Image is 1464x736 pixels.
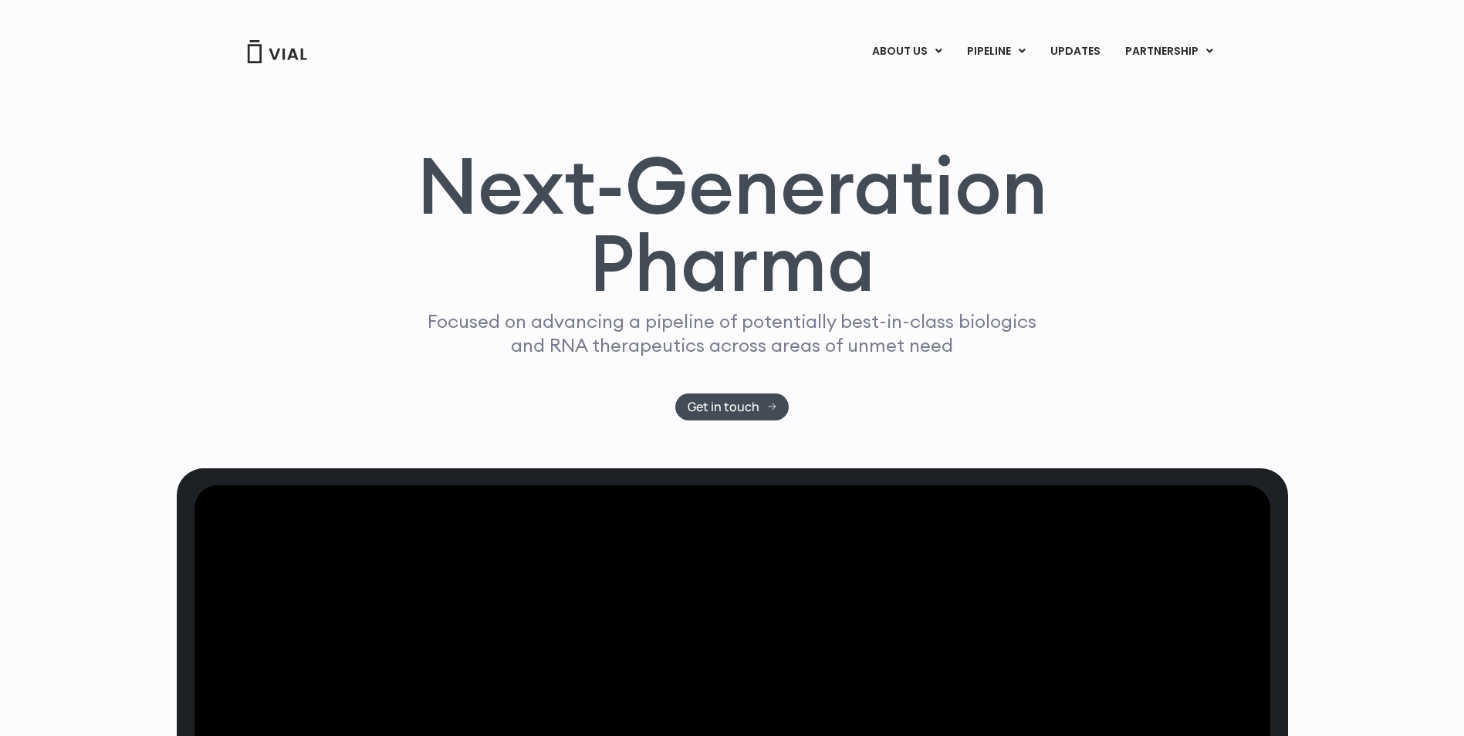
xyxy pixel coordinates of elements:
a: ABOUT USMenu Toggle [860,39,954,65]
a: Get in touch [675,393,789,420]
img: Vial Logo [246,40,308,63]
a: UPDATES [1038,39,1112,65]
a: PIPELINEMenu Toggle [955,39,1037,65]
p: Focused on advancing a pipeline of potentially best-in-class biologics and RNA therapeutics acros... [421,309,1043,357]
span: Get in touch [688,401,759,413]
h1: Next-Generation Pharma [398,147,1067,302]
a: PARTNERSHIPMenu Toggle [1113,39,1226,65]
